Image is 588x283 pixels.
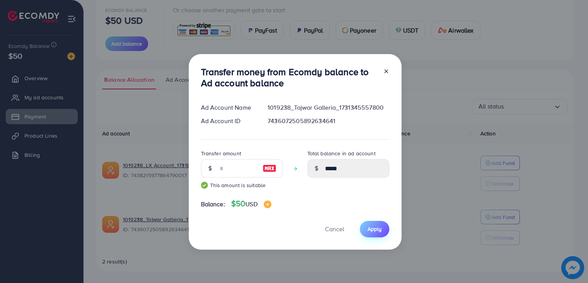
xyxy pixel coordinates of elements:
[195,117,262,125] div: Ad Account ID
[263,164,276,173] img: image
[245,200,257,208] span: USD
[201,66,377,89] h3: Transfer money from Ecomdy balance to Ad account balance
[367,225,382,233] span: Apply
[261,103,395,112] div: 1019238_Tajwar Galleria_1731345557800
[315,221,354,237] button: Cancel
[201,200,225,209] span: Balance:
[231,199,271,209] h4: $50
[261,117,395,125] div: 7436072505892634641
[264,201,271,208] img: image
[195,103,262,112] div: Ad Account Name
[360,221,389,237] button: Apply
[307,150,376,157] label: Total balance in ad account
[201,150,241,157] label: Transfer amount
[201,181,283,189] small: This amount is suitable
[201,182,208,189] img: guide
[325,225,344,233] span: Cancel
